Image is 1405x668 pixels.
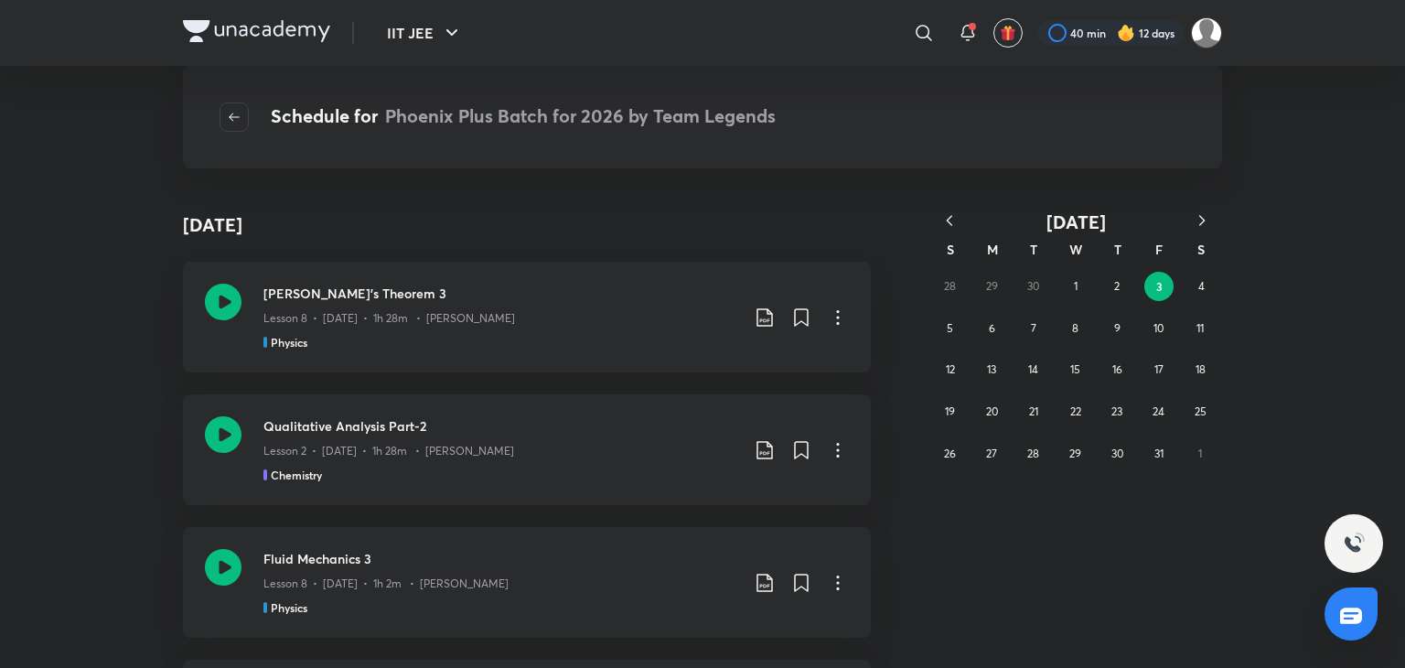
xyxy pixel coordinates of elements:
abbr: October 15, 2025 [1070,362,1080,376]
abbr: October 27, 2025 [986,447,997,460]
abbr: Friday [1155,241,1163,258]
button: [DATE] [970,210,1182,233]
button: October 2, 2025 [1102,272,1132,301]
button: October 25, 2025 [1185,397,1215,426]
h3: [PERSON_NAME]'s Theorem 3 [263,284,739,303]
abbr: October 17, 2025 [1154,362,1164,376]
abbr: October 18, 2025 [1196,362,1206,376]
span: Phoenix Plus Batch for 2026 by Team Legends [385,103,776,128]
abbr: Thursday [1114,241,1121,258]
button: October 7, 2025 [1019,314,1048,343]
abbr: October 25, 2025 [1195,404,1207,418]
a: Qualitative Analysis Part-2Lesson 2 • [DATE] • 1h 28m • [PERSON_NAME]Chemistry [183,394,871,505]
button: IIT JEE [376,15,474,51]
abbr: October 8, 2025 [1072,321,1078,335]
p: Lesson 2 • [DATE] • 1h 28m • [PERSON_NAME] [263,443,514,459]
abbr: October 7, 2025 [1031,321,1036,335]
h4: [DATE] [183,211,242,239]
button: October 9, 2025 [1102,314,1132,343]
abbr: October 10, 2025 [1153,321,1164,335]
button: October 18, 2025 [1185,355,1215,384]
h3: Qualitative Analysis Part-2 [263,416,739,436]
button: October 8, 2025 [1061,314,1090,343]
abbr: October 6, 2025 [989,321,995,335]
abbr: October 23, 2025 [1111,404,1122,418]
img: Company Logo [183,20,330,42]
abbr: October 13, 2025 [987,362,996,376]
button: October 26, 2025 [936,439,965,469]
abbr: October 11, 2025 [1196,321,1204,335]
h5: Physics [271,599,307,616]
img: ttu [1343,533,1365,555]
abbr: Tuesday [1030,241,1037,258]
button: October 17, 2025 [1144,355,1174,384]
button: October 22, 2025 [1061,397,1090,426]
img: Shreyas Bhanu [1191,17,1222,48]
button: October 30, 2025 [1102,439,1132,469]
button: October 19, 2025 [936,397,965,426]
span: [DATE] [1046,210,1106,234]
abbr: October 26, 2025 [944,447,956,460]
abbr: October 31, 2025 [1154,447,1164,460]
button: October 10, 2025 [1144,314,1174,343]
button: October 3, 2025 [1144,272,1174,301]
button: October 5, 2025 [936,314,965,343]
abbr: October 20, 2025 [986,404,998,418]
img: avatar [1000,25,1016,41]
button: October 11, 2025 [1185,314,1215,343]
button: October 20, 2025 [977,397,1006,426]
abbr: October 2, 2025 [1114,279,1120,293]
button: October 23, 2025 [1102,397,1132,426]
button: October 12, 2025 [936,355,965,384]
abbr: October 12, 2025 [946,362,955,376]
abbr: October 19, 2025 [945,404,955,418]
button: October 4, 2025 [1186,272,1216,301]
abbr: October 4, 2025 [1198,279,1205,293]
h5: Chemistry [271,467,322,483]
abbr: October 22, 2025 [1070,404,1081,418]
button: October 15, 2025 [1061,355,1090,384]
button: October 27, 2025 [977,439,1006,469]
abbr: October 9, 2025 [1114,321,1121,335]
abbr: October 16, 2025 [1112,362,1122,376]
button: avatar [993,18,1023,48]
abbr: Sunday [947,241,954,258]
button: October 24, 2025 [1144,397,1174,426]
abbr: October 1, 2025 [1074,279,1078,293]
a: [PERSON_NAME]'s Theorem 3Lesson 8 • [DATE] • 1h 28m • [PERSON_NAME]Physics [183,262,871,372]
img: streak [1117,24,1135,42]
button: October 1, 2025 [1061,272,1090,301]
abbr: Saturday [1197,241,1205,258]
button: October 6, 2025 [977,314,1006,343]
button: October 16, 2025 [1102,355,1132,384]
a: Fluid Mechanics 3Lesson 8 • [DATE] • 1h 2m • [PERSON_NAME]Physics [183,527,871,638]
button: October 28, 2025 [1019,439,1048,469]
a: Company Logo [183,20,330,47]
abbr: Monday [987,241,998,258]
button: October 13, 2025 [977,355,1006,384]
abbr: October 21, 2025 [1029,404,1038,418]
h5: Physics [271,334,307,350]
button: October 14, 2025 [1019,355,1048,384]
abbr: October 29, 2025 [1069,447,1081,460]
abbr: October 24, 2025 [1153,404,1164,418]
button: October 31, 2025 [1144,439,1174,469]
h4: Schedule for [271,102,776,132]
abbr: October 28, 2025 [1027,447,1039,460]
h3: Fluid Mechanics 3 [263,549,739,568]
abbr: October 14, 2025 [1028,362,1038,376]
abbr: Wednesday [1069,241,1082,258]
abbr: October 5, 2025 [947,321,953,335]
p: Lesson 8 • [DATE] • 1h 28m • [PERSON_NAME] [263,310,515,327]
abbr: October 30, 2025 [1111,447,1123,460]
button: October 29, 2025 [1061,439,1090,469]
button: October 21, 2025 [1019,397,1048,426]
p: Lesson 8 • [DATE] • 1h 2m • [PERSON_NAME] [263,576,509,592]
abbr: October 3, 2025 [1156,279,1163,294]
